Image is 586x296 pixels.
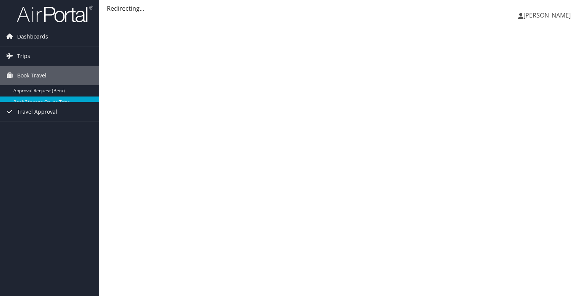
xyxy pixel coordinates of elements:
a: [PERSON_NAME] [518,4,578,27]
img: airportal-logo.png [17,5,93,23]
span: Book Travel [17,66,47,85]
span: Dashboards [17,27,48,46]
div: Redirecting... [107,4,578,13]
span: Trips [17,47,30,66]
span: [PERSON_NAME] [523,11,571,19]
span: Travel Approval [17,102,57,121]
